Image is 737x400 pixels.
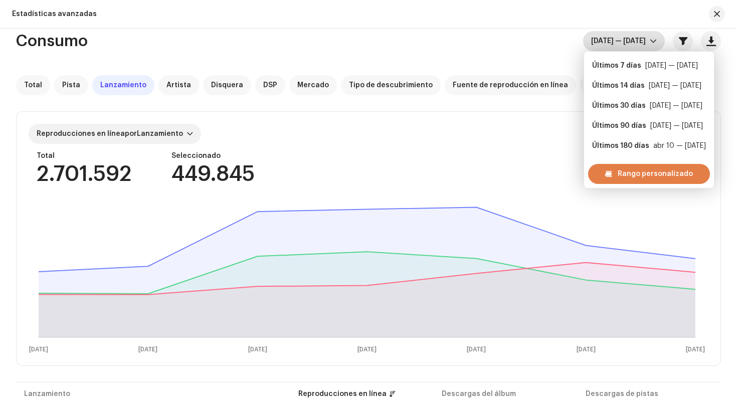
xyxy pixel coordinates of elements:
li: Últimos 365 días [588,156,710,176]
li: Últimos 14 días [588,76,710,96]
text: [DATE] [577,346,596,353]
li: Últimos 30 días [588,96,710,116]
span: Disquera [211,81,243,89]
text: [DATE] [248,346,267,353]
li: Últimos 7 días [588,56,710,76]
div: Últimos 14 días [592,81,645,91]
div: [DATE] — [DATE] [650,121,703,131]
div: Últimos 7 días [592,61,641,71]
span: sept 29 — oct 5 [591,31,650,51]
div: Últimos 90 días [592,121,646,131]
div: Seleccionado [171,152,255,160]
span: Rango personalizado [618,164,693,184]
div: abr 10 — [DATE] [653,141,706,151]
div: [DATE] — [DATE] [650,101,702,111]
span: Artista [166,81,191,89]
text: [DATE] [467,346,486,353]
div: [DATE] — [DATE] [645,61,698,71]
text: [DATE] [357,346,377,353]
div: Últimos 180 días [592,141,649,151]
span: Fuente de reproducción en línea [453,81,568,89]
span: Tipo de descubrimiento [349,81,433,89]
text: [DATE] [686,346,705,353]
li: Últimos 90 días [588,116,710,136]
span: Mercado [297,81,329,89]
li: Últimos 180 días [588,136,710,156]
div: [DATE] — [DATE] [649,81,701,91]
div: Últimos 30 días [592,101,646,111]
ul: Option List [584,52,714,180]
div: dropdown trigger [650,31,657,51]
span: DSP [263,81,277,89]
span: Reproducciones en línea Lanzamiento [37,130,183,137]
